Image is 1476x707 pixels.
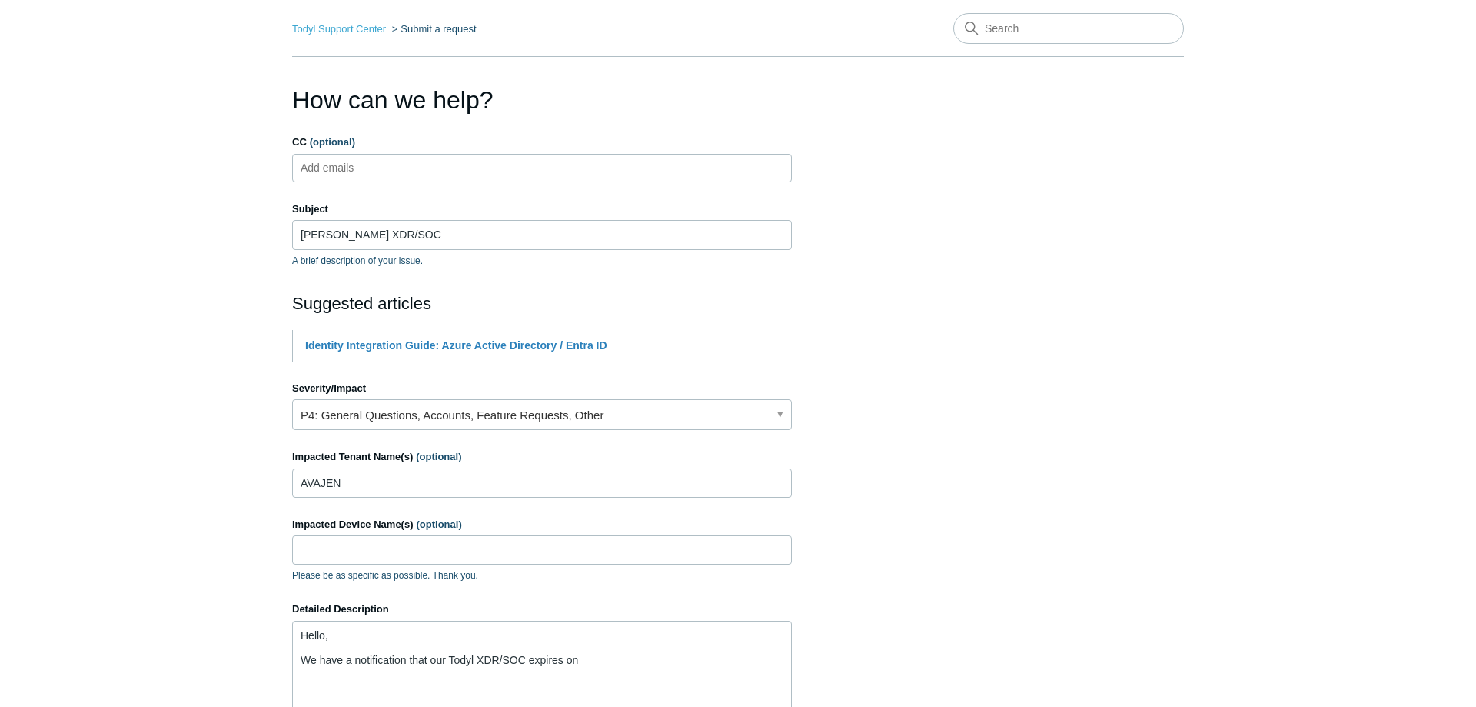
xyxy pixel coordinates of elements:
[292,254,792,268] p: A brief description of your issue.
[292,399,792,430] a: P4: General Questions, Accounts, Feature Requests, Other
[292,517,792,532] label: Impacted Device Name(s)
[305,339,607,352] a: Identity Integration Guide: Azure Active Directory / Entra ID
[953,13,1184,44] input: Search
[292,602,792,617] label: Detailed Description
[389,23,477,35] li: Submit a request
[292,23,386,35] a: Todyl Support Center
[292,569,792,582] p: Please be as specific as possible. Thank you.
[416,451,461,462] span: (optional)
[292,82,792,118] h1: How can we help?
[292,291,792,316] h2: Suggested articles
[292,23,389,35] li: Todyl Support Center
[292,449,792,465] label: Impacted Tenant Name(s)
[310,136,355,148] span: (optional)
[292,135,792,150] label: CC
[417,519,462,530] span: (optional)
[292,202,792,217] label: Subject
[295,156,387,179] input: Add emails
[292,381,792,396] label: Severity/Impact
